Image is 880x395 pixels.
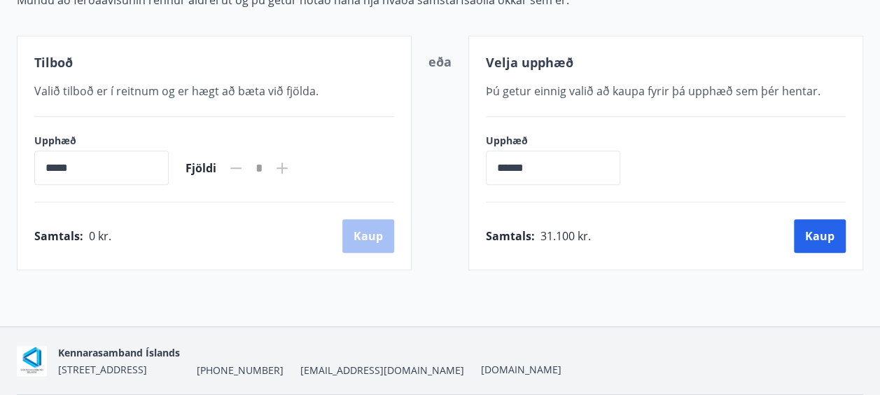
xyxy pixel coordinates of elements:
[34,228,83,244] span: Samtals :
[34,83,319,99] span: Valið tilboð er í reitnum og er hægt að bæta við fjölda.
[486,228,535,244] span: Samtals :
[481,363,561,376] a: [DOMAIN_NAME]
[428,53,452,70] span: eða
[486,134,634,148] label: Upphæð
[17,346,47,376] img: AOgasd1zjyUWmx8qB2GFbzp2J0ZxtdVPFY0E662R.png
[34,54,73,71] span: Tilboð
[186,160,216,176] span: Fjöldi
[486,83,820,99] span: Þú getur einnig valið að kaupa fyrir þá upphæð sem þér hentar.
[58,363,147,376] span: [STREET_ADDRESS]
[58,346,180,359] span: Kennarasamband Íslands
[540,228,591,244] span: 31.100 kr.
[89,228,111,244] span: 0 kr.
[300,363,464,377] span: [EMAIL_ADDRESS][DOMAIN_NAME]
[197,363,284,377] span: [PHONE_NUMBER]
[486,54,573,71] span: Velja upphæð
[34,134,169,148] label: Upphæð
[794,219,846,253] button: Kaup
